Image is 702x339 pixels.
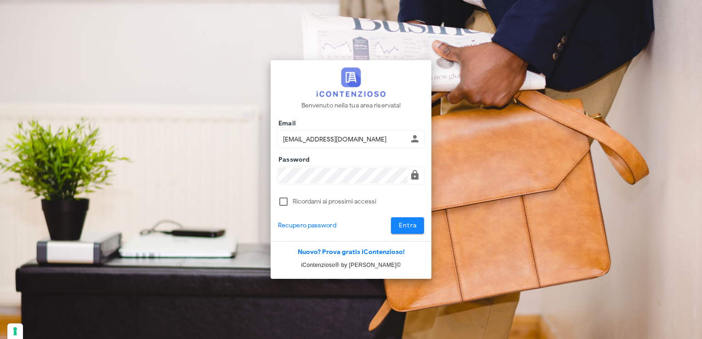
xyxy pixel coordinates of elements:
label: Email [276,119,296,128]
p: Benvenuto nella tua area riservata! [301,101,401,111]
button: Le tue preferenze relative al consenso per le tecnologie di tracciamento [7,323,23,339]
a: Recupero password [278,220,336,231]
input: Inserisci il tuo indirizzo email [278,131,408,147]
label: Password [276,155,310,164]
button: Entra [391,217,425,234]
a: Nuovo? Prova gratis iContenzioso! [298,248,405,256]
p: iContenzioso® by [PERSON_NAME]© [271,260,431,270]
label: Ricordami ai prossimi accessi [293,197,424,206]
span: Entra [398,221,417,229]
